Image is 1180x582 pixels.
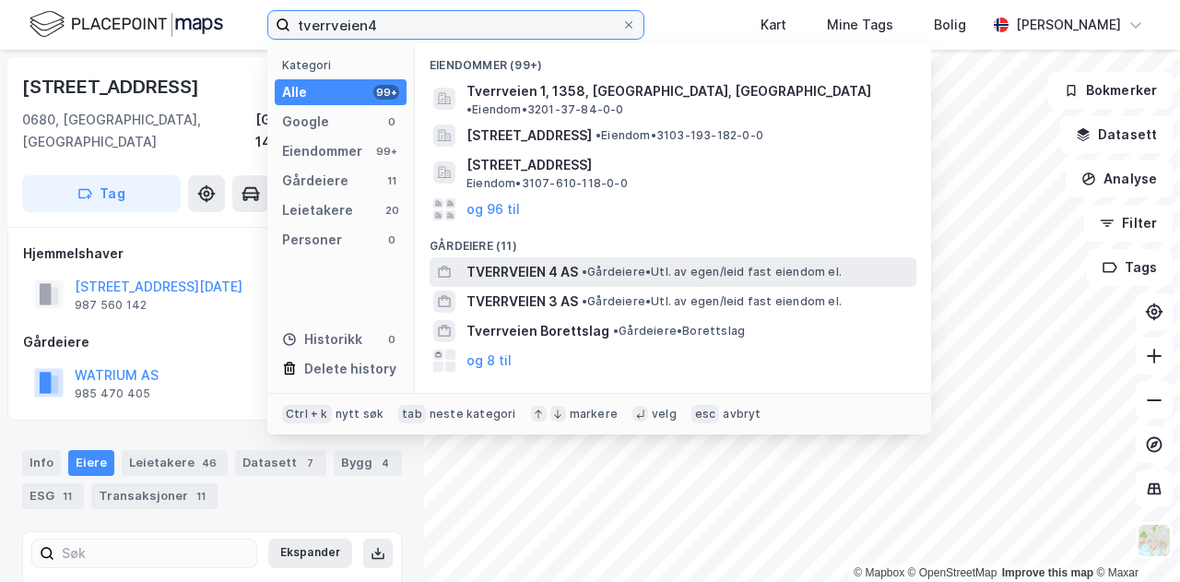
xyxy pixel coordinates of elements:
div: 4 [376,454,395,472]
div: Leietakere [122,450,228,476]
div: 7 [301,454,319,472]
span: Eiendom • 3107-610-118-0-0 [466,176,628,191]
div: Delete history [304,358,396,380]
span: • [582,265,587,279]
a: Improve this map [1002,566,1093,579]
button: og 8 til [466,350,512,372]
div: velg [652,407,677,422]
div: Eiere [68,450,114,476]
div: 99+ [373,144,399,159]
div: Eiendommer (99+) [415,43,931,77]
div: markere [570,407,618,422]
div: Historikk [282,328,362,350]
button: og 96 til [466,198,520,220]
div: 0680, [GEOGRAPHIC_DATA], [GEOGRAPHIC_DATA] [22,109,255,153]
div: Transaksjoner [91,483,218,509]
span: • [466,102,472,116]
button: Ekspander [268,539,352,568]
div: 0 [384,332,399,347]
input: Søk [54,540,256,567]
img: logo.f888ab2527a4732fd821a326f86c7f29.svg [29,8,223,41]
span: Tverrveien 1, 1358, [GEOGRAPHIC_DATA], [GEOGRAPHIC_DATA] [466,80,871,102]
span: • [596,128,601,142]
span: Eiendom • 3103-193-182-0-0 [596,128,763,143]
div: [STREET_ADDRESS] [22,72,203,101]
div: 987 560 142 [75,298,147,313]
div: 985 470 405 [75,386,150,401]
div: Eiendommer [282,140,362,162]
div: Leietakere [282,199,353,221]
div: Gårdeiere [23,331,401,353]
iframe: Chat Widget [1088,493,1180,582]
div: ESG [22,483,84,509]
span: TVERRVEIEN 3 AS [466,291,578,313]
button: Tag [22,175,181,212]
span: TVERRVEIEN 4 AS [466,261,578,283]
span: Gårdeiere • Borettslag [613,324,745,339]
button: Datasett [1060,116,1173,153]
div: Kart [761,14,786,36]
div: 11 [58,487,77,505]
div: 46 [198,454,220,472]
div: Leietakere (20) [415,375,931,409]
div: Mine Tags [827,14,893,36]
div: 20 [384,203,399,218]
span: [STREET_ADDRESS] [466,125,592,147]
div: nytt søk [336,407,384,422]
span: [STREET_ADDRESS] [466,154,909,176]
div: [PERSON_NAME] [1016,14,1121,36]
div: neste kategori [430,407,516,422]
span: Gårdeiere • Utl. av egen/leid fast eiendom el. [582,294,842,309]
div: [GEOGRAPHIC_DATA], 149/490 [255,109,402,153]
a: Mapbox [854,566,904,579]
div: esc [691,405,720,423]
div: Datasett [235,450,326,476]
div: Bygg [334,450,402,476]
div: Kategori [282,58,407,72]
div: Personer [282,229,342,251]
div: Bolig [934,14,966,36]
button: Bokmerker [1048,72,1173,109]
div: 99+ [373,85,399,100]
span: • [613,324,619,338]
div: Gårdeiere [282,170,348,192]
div: Gårdeiere (11) [415,224,931,257]
div: 11 [192,487,210,505]
button: Analyse [1066,160,1173,197]
div: Alle [282,81,307,103]
span: Tverrveien Borettslag [466,320,609,342]
div: 0 [384,114,399,129]
div: Ctrl + k [282,405,332,423]
div: avbryt [723,407,761,422]
div: Hjemmelshaver [23,243,401,265]
div: Google [282,111,329,133]
div: tab [398,405,426,423]
div: 11 [384,173,399,188]
input: Søk på adresse, matrikkel, gårdeiere, leietakere eller personer [290,11,621,39]
span: • [582,294,587,308]
button: Tags [1087,249,1173,286]
a: OpenStreetMap [908,566,997,579]
div: Info [22,450,61,476]
span: Eiendom • 3201-37-84-0-0 [466,102,624,117]
button: Filter [1084,205,1173,242]
div: 0 [384,232,399,247]
span: Gårdeiere • Utl. av egen/leid fast eiendom el. [582,265,842,279]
